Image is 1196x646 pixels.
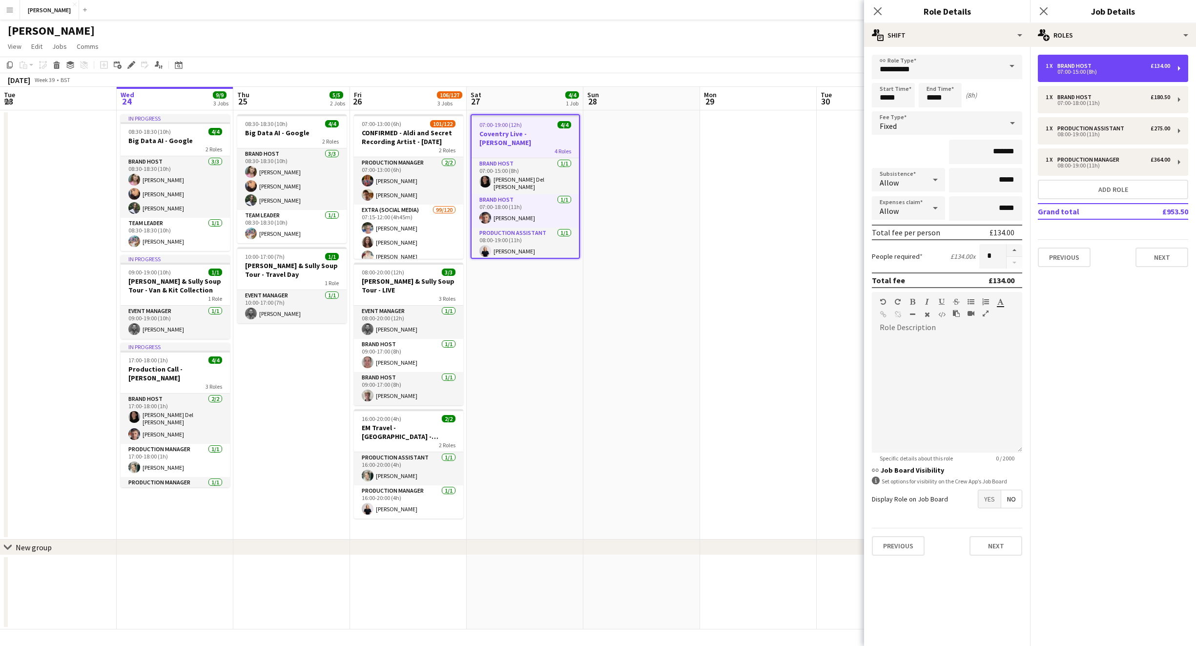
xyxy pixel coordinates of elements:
button: Paste as plain text [953,310,960,317]
span: Sun [587,90,599,99]
div: 07:00-19:00 (12h)4/4Coventry Live - [PERSON_NAME]4 RolesBrand Host1/107:00-15:00 (8h)[PERSON_NAME... [471,114,580,259]
div: £275.00 [1151,125,1170,132]
div: 10:00-17:00 (7h)1/1[PERSON_NAME] & Sully Soup Tour - Travel Day1 RoleEvent Manager1/110:00-17:00 ... [237,247,347,323]
button: Redo [894,298,901,306]
div: 1 x [1046,156,1057,163]
app-card-role: Team Leader1/108:30-18:30 (10h)[PERSON_NAME] [237,210,347,243]
span: 4/4 [557,121,571,128]
app-card-role: Production Assistant1/108:00-19:00 (11h)[PERSON_NAME] [472,228,579,261]
span: 2 Roles [439,146,455,154]
span: Comms [77,42,99,51]
div: £134.00 [990,228,1014,237]
span: Tue [821,90,832,99]
h3: [PERSON_NAME] & Sully Soup Tour - LIVE [354,277,463,294]
app-card-role: Event Manager1/110:00-17:00 (7h)[PERSON_NAME] [237,290,347,323]
span: 4/4 [325,120,339,127]
td: £953.50 [1130,204,1188,219]
button: Previous [1038,248,1091,267]
span: 08:30-18:30 (10h) [245,120,288,127]
app-job-card: 08:30-18:30 (10h)4/4Big Data AI - Google2 RolesBrand Host3/308:30-18:30 (10h)[PERSON_NAME][PERSON... [237,114,347,243]
div: 2 Jobs [330,100,345,107]
button: Undo [880,298,887,306]
span: 25 [236,96,249,107]
button: Previous [872,536,925,556]
button: Add role [1038,180,1188,199]
div: Brand Host [1057,63,1095,69]
app-card-role: Event Manager1/108:00-20:00 (12h)[PERSON_NAME] [354,306,463,339]
button: Fullscreen [982,310,989,317]
div: 16:00-20:00 (4h)2/2EM Travel - [GEOGRAPHIC_DATA] - [GEOGRAPHIC_DATA]2 RolesProduction Assistant1/... [354,409,463,519]
app-job-card: In progress09:00-19:00 (10h)1/1[PERSON_NAME] & Sully Soup Tour - Van & Kit Collection1 RoleEvent ... [121,255,230,339]
h3: CONFIRMED - Aldi and Secret Recording Artist - [DATE] [354,128,463,146]
app-card-role: Event Manager1/109:00-19:00 (10h)[PERSON_NAME] [121,306,230,339]
span: 4/4 [208,128,222,135]
div: New group [16,542,52,552]
app-card-role: Production Manager2/207:00-13:00 (6h)[PERSON_NAME][PERSON_NAME] [354,157,463,205]
span: 24 [119,96,134,107]
span: Edit [31,42,42,51]
button: Clear Formatting [924,311,930,318]
div: 1 x [1046,125,1057,132]
div: 07:00-15:00 (8h) [1046,69,1170,74]
app-job-card: In progress08:30-18:30 (10h)4/4Big Data AI - Google2 RolesBrand Host3/308:30-18:30 (10h)[PERSON_N... [121,114,230,251]
button: Ordered List [982,298,989,306]
button: Insert video [968,310,974,317]
div: Production Assistant [1057,125,1128,132]
span: 2 Roles [322,138,339,145]
button: Unordered List [968,298,974,306]
h3: Production Call - [PERSON_NAME] [121,365,230,382]
span: 23 [2,96,15,107]
span: Thu [237,90,249,99]
div: Set options for visibility on the Crew App’s Job Board [872,477,1022,486]
span: 07:00-13:00 (6h) [362,120,401,127]
div: 3 Jobs [437,100,462,107]
app-card-role: Production Manager1/116:00-20:00 (4h)[PERSON_NAME] [354,485,463,519]
div: BST [61,76,70,83]
h1: [PERSON_NAME] [8,23,95,38]
span: Wed [121,90,134,99]
h3: Job Details [1030,5,1196,18]
app-card-role: Brand Host1/107:00-18:00 (11h)[PERSON_NAME] [472,194,579,228]
span: 4/4 [565,91,579,99]
div: 07:00-18:00 (11h) [1046,101,1170,105]
div: Shift [864,23,1030,47]
td: Grand total [1038,204,1130,219]
button: HTML Code [938,311,945,318]
app-card-role: Production Manager1/117:00-18:00 (1h)[PERSON_NAME] [121,444,230,477]
span: 4/4 [208,356,222,364]
div: In progress [121,343,230,351]
span: Tue [4,90,15,99]
button: Italic [924,298,930,306]
div: Roles [1030,23,1196,47]
div: £134.00 x [950,252,975,261]
label: Display Role on Job Board [872,495,948,503]
span: 28 [586,96,599,107]
span: 1/1 [325,253,339,260]
span: View [8,42,21,51]
span: 2/2 [442,415,455,422]
span: 2 Roles [206,146,222,153]
span: 1/1 [208,269,222,276]
h3: Role Details [864,5,1030,18]
app-card-role: Brand Host3/308:30-18:30 (10h)[PERSON_NAME][PERSON_NAME][PERSON_NAME] [237,148,347,210]
span: 101/122 [430,120,455,127]
span: 0 / 2000 [988,455,1022,462]
div: In progress [121,114,230,122]
button: Increase [1007,244,1022,257]
app-card-role: Brand Host1/109:00-17:00 (8h)[PERSON_NAME] [354,339,463,372]
div: Total fee per person [872,228,940,237]
div: (8h) [966,91,977,100]
app-card-role: Team Leader1/108:30-18:30 (10h)[PERSON_NAME] [121,218,230,251]
app-card-role: Production Assistant1/116:00-20:00 (4h)[PERSON_NAME] [354,452,463,485]
span: 3 Roles [206,383,222,390]
span: Fixed [880,121,897,131]
h3: EM Travel - [GEOGRAPHIC_DATA] - [GEOGRAPHIC_DATA] [354,423,463,441]
span: Sat [471,90,481,99]
span: 30 [819,96,832,107]
app-card-role: Production Manager1/117:00-18:00 (1h) [121,477,230,510]
div: 1 x [1046,94,1057,101]
h3: Big Data AI - Google [237,128,347,137]
span: 4 Roles [555,147,571,155]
